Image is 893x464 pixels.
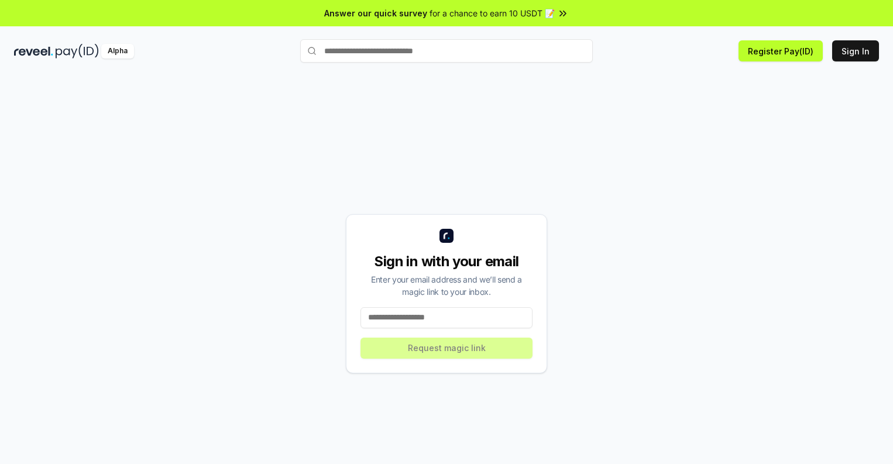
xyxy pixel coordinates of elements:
span: for a chance to earn 10 USDT 📝 [430,7,555,19]
span: Answer our quick survey [324,7,427,19]
button: Register Pay(ID) [739,40,823,61]
div: Alpha [101,44,134,59]
img: reveel_dark [14,44,53,59]
img: logo_small [439,229,454,243]
div: Sign in with your email [360,252,533,271]
button: Sign In [832,40,879,61]
img: pay_id [56,44,99,59]
div: Enter your email address and we’ll send a magic link to your inbox. [360,273,533,298]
